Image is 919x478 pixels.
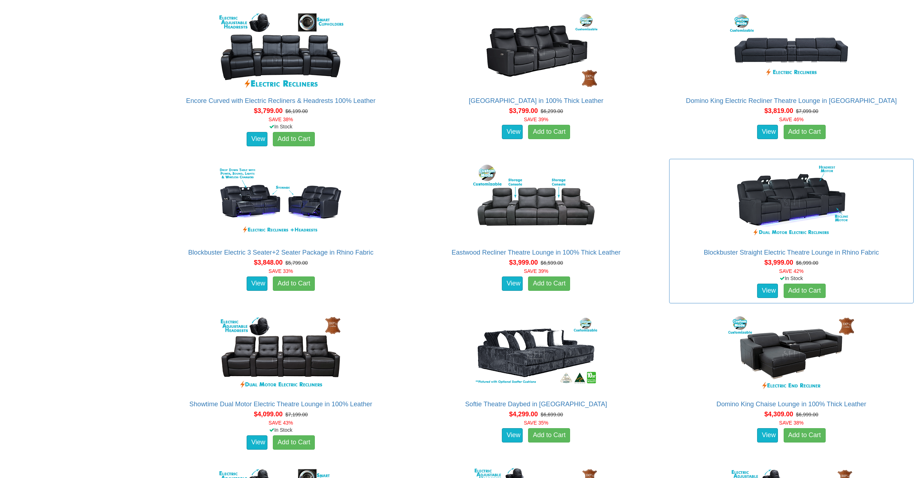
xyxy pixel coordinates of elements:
a: Softie Theatre Daybed in [GEOGRAPHIC_DATA] [465,401,607,408]
img: Softie Theatre Daybed in Fabric [471,314,601,393]
a: View [502,428,523,442]
a: [GEOGRAPHIC_DATA] in 100% Thick Leather [469,97,603,104]
a: Add to Cart [273,435,315,450]
span: $3,848.00 [254,259,283,266]
font: SAVE 35% [524,420,548,426]
a: View [247,132,267,146]
a: Add to Cart [784,125,826,139]
div: In Stock [668,275,915,282]
a: Add to Cart [273,132,315,146]
del: $7,099.00 [796,108,818,114]
del: $5,799.00 [285,260,308,266]
a: Domino King Electric Recliner Theatre Lounge in [GEOGRAPHIC_DATA] [686,97,897,104]
font: SAVE 38% [269,117,293,122]
a: View [757,125,778,139]
del: $6,699.00 [541,412,563,417]
a: Encore Curved with Electric Recliners & Headrests 100% Leather [186,97,375,104]
span: $3,819.00 [764,107,793,114]
img: Encore Curved with Electric Recliners & Headrests 100% Leather [216,11,345,90]
img: Blockbuster Electric 3 Seater+2 Seater Package in Rhino Fabric [216,163,345,242]
div: In Stock [157,426,405,434]
span: $3,799.00 [509,107,538,114]
font: SAVE 39% [524,117,548,122]
span: $3,999.00 [764,259,793,266]
a: View [757,284,778,298]
a: Add to Cart [528,276,570,291]
a: View [757,428,778,442]
img: Domino King Chaise Lounge in 100% Thick Leather [727,314,856,393]
a: View [502,276,523,291]
img: Showtime Dual Motor Electric Theatre Lounge in 100% Leather [216,314,345,393]
img: Bond Theatre Lounge in 100% Thick Leather [471,11,601,90]
font: SAVE 38% [779,420,803,426]
del: $6,299.00 [541,108,563,114]
span: $3,799.00 [254,107,283,114]
a: View [502,125,523,139]
img: Eastwood Recliner Theatre Lounge in 100% Thick Leather [471,163,601,242]
img: Blockbuster Straight Electric Theatre Lounge in Rhino Fabric [727,163,856,242]
span: $3,999.00 [509,259,538,266]
del: $6,999.00 [796,412,818,417]
a: View [247,276,267,291]
a: Add to Cart [784,284,826,298]
del: $6,599.00 [541,260,563,266]
span: $4,309.00 [764,411,793,418]
a: Add to Cart [273,276,315,291]
a: Domino King Chaise Lounge in 100% Thick Leather [717,401,866,408]
span: $4,099.00 [254,411,283,418]
img: Domino King Electric Recliner Theatre Lounge in Fabric [727,11,856,90]
a: Add to Cart [784,428,826,442]
font: SAVE 46% [779,117,803,122]
a: Blockbuster Straight Electric Theatre Lounge in Rhino Fabric [704,249,879,256]
a: View [247,435,267,450]
font: SAVE 33% [269,268,293,274]
font: SAVE 42% [779,268,803,274]
div: In Stock [157,123,405,130]
del: $6,199.00 [285,108,308,114]
a: Blockbuster Electric 3 Seater+2 Seater Package in Rhino Fabric [188,249,373,256]
font: SAVE 39% [524,268,548,274]
a: Add to Cart [528,125,570,139]
span: $4,299.00 [509,411,538,418]
font: SAVE 43% [269,420,293,426]
del: $7,199.00 [285,412,308,417]
del: $6,999.00 [796,260,818,266]
a: Add to Cart [528,428,570,442]
a: Eastwood Recliner Theatre Lounge in 100% Thick Leather [452,249,620,256]
a: Showtime Dual Motor Electric Theatre Lounge in 100% Leather [190,401,372,408]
